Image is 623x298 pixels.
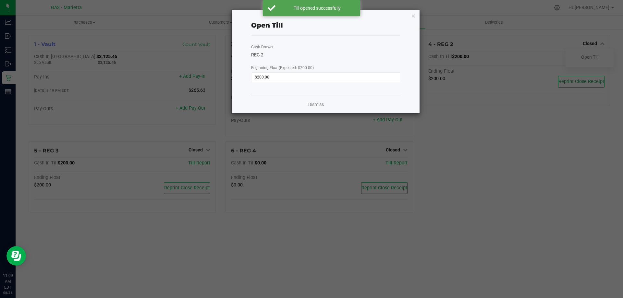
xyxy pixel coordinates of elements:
[279,5,355,11] div: Till opened successfully
[279,66,314,70] span: (Expected: $200.00)
[251,52,400,58] div: REG 2
[308,101,324,108] a: Dismiss
[6,246,26,266] iframe: Resource center
[251,44,274,50] label: Cash Drawer
[251,20,283,30] div: Open Till
[251,66,314,70] span: Beginning Float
